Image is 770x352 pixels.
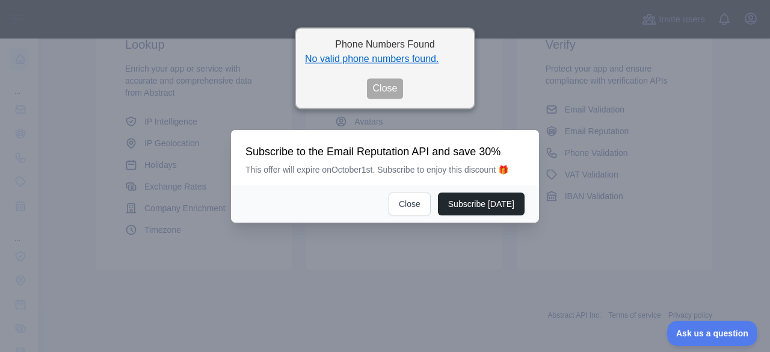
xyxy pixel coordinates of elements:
li: No valid phone numbers found. [305,52,465,66]
h2: Phone Numbers Found [305,37,465,52]
button: Subscribe [DATE] [438,193,525,215]
button: Close [367,78,404,99]
h3: Subscribe to the Email Reputation API and save 30% [245,144,525,159]
button: Close [389,193,431,215]
iframe: Toggle Customer Support [667,321,758,346]
p: This offer will expire on October 1st. Subscribe to enjoy this discount 🎁 [245,164,525,176]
